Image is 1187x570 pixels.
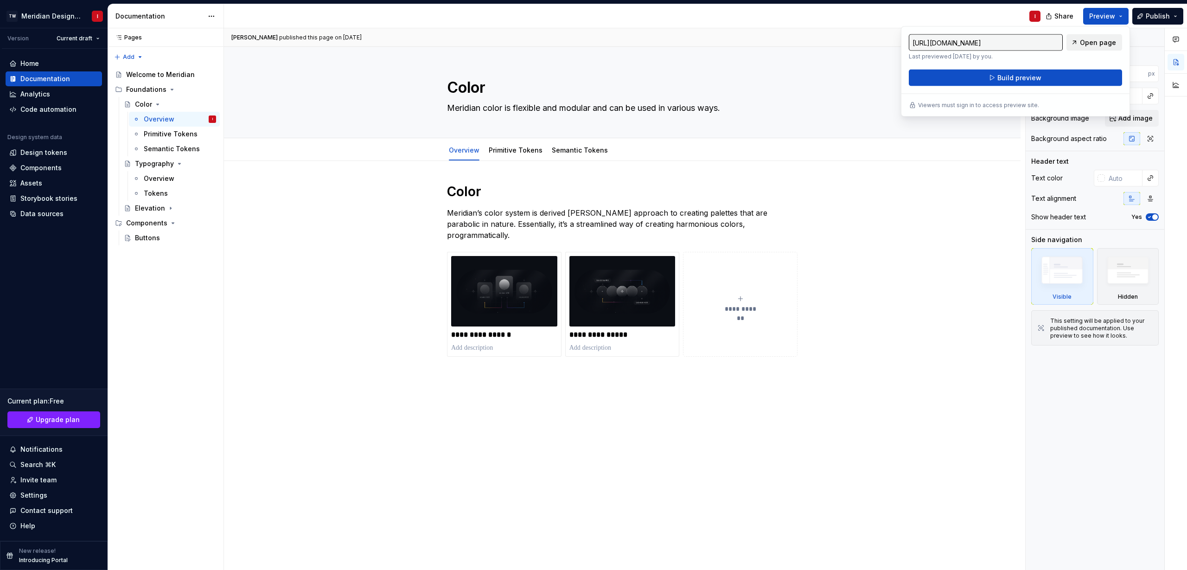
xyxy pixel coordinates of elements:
div: Elevation [135,204,165,213]
div: Text alignment [1031,194,1076,203]
a: Tokens [129,186,220,201]
span: Open page [1080,38,1116,47]
img: 05a6de06-5202-4e9d-8fc4-5099366feb5c.png [569,256,676,327]
p: Viewers must sign in to access preview site. [918,102,1039,109]
div: Design system data [7,134,62,141]
a: Overview [129,171,220,186]
p: Meridian’s color system is derived [PERSON_NAME] approach to creating palettes that are parabolic... [447,207,798,241]
label: Yes [1131,213,1142,221]
div: Overview [144,174,174,183]
button: Search ⌘K [6,457,102,472]
div: Background image [1031,114,1089,123]
div: Contact support [20,506,73,515]
a: Primitive Tokens [129,127,220,141]
div: Tokens [144,189,168,198]
a: Buttons [120,231,220,245]
a: Components [6,160,102,175]
button: Help [6,519,102,533]
input: Auto [1112,65,1148,82]
p: px [1148,70,1155,77]
a: Code automation [6,102,102,117]
div: Code automation [20,105,77,114]
a: Open page [1066,34,1122,51]
div: Invite team [20,475,57,485]
button: TWMeridian Design SystemI [2,6,106,26]
div: Typography [135,159,174,168]
span: Preview [1089,12,1115,21]
div: Primitive Tokens [144,129,198,139]
div: Welcome to Meridian [126,70,195,79]
button: Upgrade plan [7,411,100,428]
div: Show header text [1031,212,1086,222]
span: Add [123,53,134,61]
div: Documentation [115,12,203,21]
div: Overview [144,115,174,124]
a: Overview [449,146,479,154]
button: Add image [1105,110,1159,127]
a: Design tokens [6,145,102,160]
div: Components [111,216,220,231]
div: Design tokens [20,148,67,157]
a: Invite team [6,473,102,487]
div: Version [7,35,29,42]
textarea: Meridian color is flexible and modular and can be used in various ways. [445,101,796,115]
div: Documentation [20,74,70,83]
a: Settings [6,488,102,503]
button: Preview [1083,8,1129,25]
a: Data sources [6,206,102,221]
div: Color [135,100,152,109]
div: Pages [111,34,142,41]
div: Analytics [20,90,50,99]
span: Upgrade plan [36,415,80,424]
div: Notifications [20,445,63,454]
div: Storybook stories [20,194,77,203]
p: New release! [19,547,56,555]
button: Build preview [909,70,1122,86]
span: Current draft [57,35,92,42]
span: Add image [1118,114,1153,123]
div: Semantic Tokens [144,144,200,154]
a: Welcome to Meridian [111,67,220,82]
div: Data sources [20,209,64,218]
a: Primitive Tokens [489,146,542,154]
div: I [97,13,98,20]
div: Side navigation [1031,235,1082,244]
div: Components [20,163,62,173]
div: Settings [20,491,47,500]
div: Page tree [111,67,220,245]
button: Contact support [6,503,102,518]
a: Semantic Tokens [129,141,220,156]
div: Foundations [111,82,220,97]
a: Semantic Tokens [552,146,608,154]
div: Semantic Tokens [548,140,612,160]
div: Primitive Tokens [485,140,546,160]
img: f2bb9fd7-cede-4abb-950c-23277067e9ee.png [451,256,557,327]
div: Meridian Design System [21,12,81,21]
div: I [212,115,213,124]
div: TW [6,11,18,22]
a: Analytics [6,87,102,102]
div: Text color [1031,173,1063,183]
h1: Color [447,183,798,200]
div: Visible [1053,293,1072,301]
a: Assets [6,176,102,191]
div: Help [20,521,35,531]
p: Introducing Portal [19,557,68,564]
a: Elevation [120,201,220,216]
div: Home [20,59,39,68]
div: Foundations [126,85,166,94]
a: OverviewI [129,112,220,127]
div: Header text [1031,157,1069,166]
div: Visible [1031,248,1093,305]
span: Share [1054,12,1073,21]
div: This setting will be applied to your published documentation. Use preview to see how it looks. [1050,317,1153,339]
span: Publish [1146,12,1170,21]
span: [PERSON_NAME] [231,34,278,41]
div: Assets [20,179,42,188]
div: Search ⌘K [20,460,56,469]
a: Documentation [6,71,102,86]
button: Notifications [6,442,102,457]
input: Auto [1105,170,1142,186]
div: Buttons [135,233,160,243]
button: Add [111,51,146,64]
